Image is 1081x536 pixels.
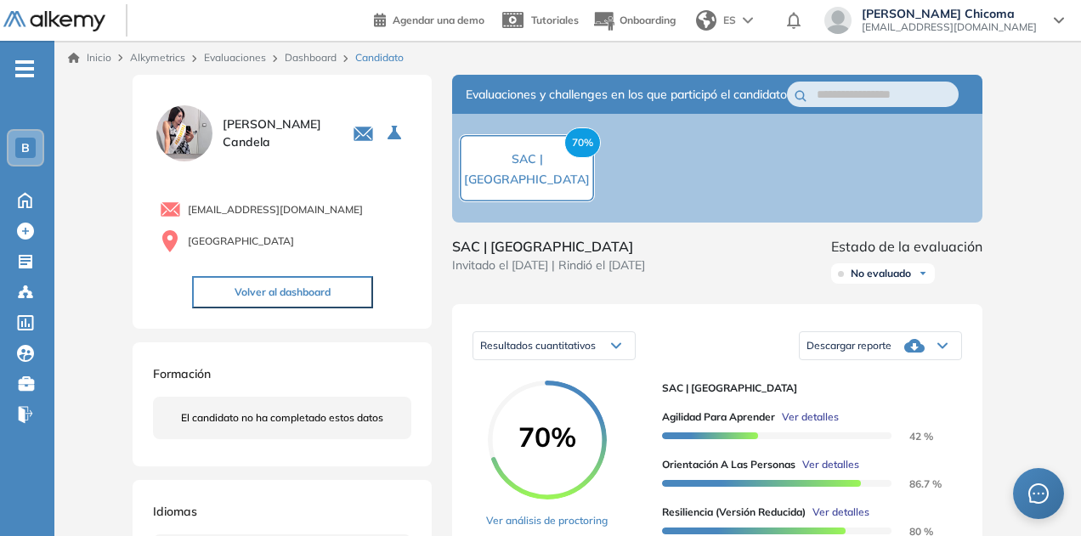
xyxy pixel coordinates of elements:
[775,409,839,425] button: Ver detalles
[374,8,484,29] a: Agendar una demo
[620,14,676,26] span: Onboarding
[480,339,596,352] span: Resultados cuantitativos
[285,51,337,64] a: Dashboard
[393,14,484,26] span: Agendar una demo
[1028,483,1049,504] span: message
[723,13,736,28] span: ES
[188,202,363,217] span: [EMAIL_ADDRESS][DOMAIN_NAME]
[452,257,645,274] span: Invitado el [DATE] | Rindió el [DATE]
[181,410,383,426] span: El candidato no ha completado estos datos
[807,339,891,353] span: Descargar reporte
[488,423,607,450] span: 70%
[782,409,839,425] span: Ver detalles
[486,513,608,528] a: Ver análisis de proctoring
[15,67,34,71] i: -
[68,50,111,65] a: Inicio
[662,381,948,396] span: SAC | [GEOGRAPHIC_DATA]
[452,236,645,257] span: SAC | [GEOGRAPHIC_DATA]
[662,409,775,425] span: Agilidad para Aprender
[851,267,911,280] span: No evaluado
[592,3,676,39] button: Onboarding
[564,127,601,158] span: 70%
[531,14,579,26] span: Tutoriales
[192,276,373,308] button: Volver al dashboard
[130,51,185,64] span: Alkymetrics
[802,457,859,472] span: Ver detalles
[355,50,404,65] span: Candidato
[3,11,105,32] img: Logo
[696,10,716,31] img: world
[662,457,795,472] span: Orientación a las personas
[889,477,942,490] span: 86.7 %
[862,20,1037,34] span: [EMAIL_ADDRESS][DOMAIN_NAME]
[743,17,753,24] img: arrow
[918,268,928,279] img: Ícono de flecha
[806,505,869,520] button: Ver detalles
[831,236,982,257] span: Estado de la evaluación
[466,86,787,104] span: Evaluaciones y challenges en los que participó el candidato
[464,151,590,187] span: SAC | [GEOGRAPHIC_DATA]
[21,141,30,155] span: B
[381,118,411,149] button: Seleccione la evaluación activa
[812,505,869,520] span: Ver detalles
[188,234,294,249] span: [GEOGRAPHIC_DATA]
[153,504,197,519] span: Idiomas
[153,102,216,165] img: PROFILE_MENU_LOGO_USER
[795,457,859,472] button: Ver detalles
[153,366,211,381] span: Formación
[204,51,266,64] a: Evaluaciones
[223,116,332,151] span: [PERSON_NAME] Candela
[862,7,1037,20] span: [PERSON_NAME] Chicoma
[662,505,806,520] span: Resiliencia (versión reducida)
[889,430,933,443] span: 42 %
